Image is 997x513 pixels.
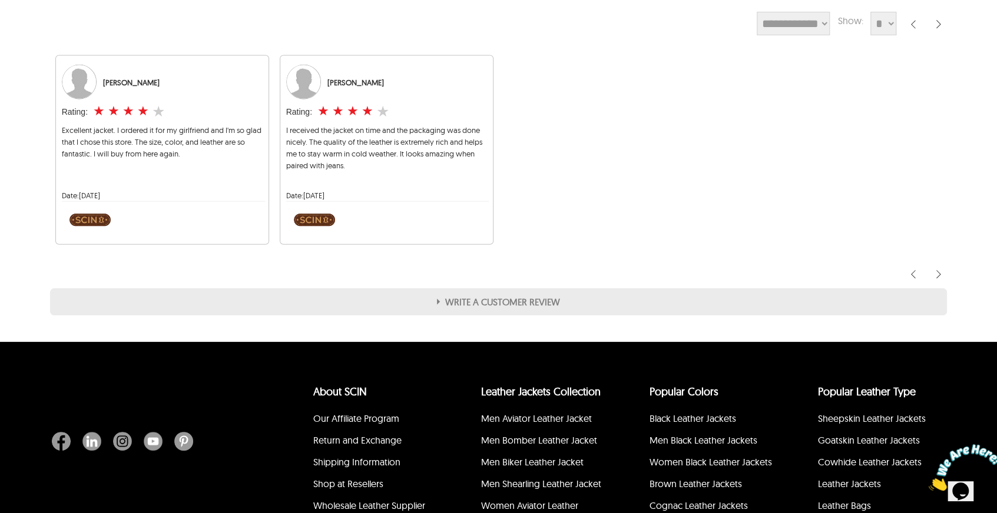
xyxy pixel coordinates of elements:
label: 2 rating [332,105,344,117]
a: Women Black Leather Jackets [650,456,772,468]
li: Shipping Information [311,453,436,475]
li: Brown Leather Jackets [648,475,773,497]
span: Date: [DATE] [62,191,100,200]
li: Women Black Leather Jackets [648,453,773,475]
div: Rating: [286,106,312,118]
div: [PERSON_NAME] [103,76,160,88]
img: User [286,65,321,99]
li: Men Bomber Leather Jacket [479,431,605,453]
label: 2 rating [108,105,120,117]
li: Black Leather Jackets [648,409,773,431]
img: sprite-icon [933,19,943,31]
img: Youtube [144,432,163,451]
div: forward Arrow [933,269,947,280]
label: 3 rating [347,105,359,117]
a: Men Aviator Leather Jacket [481,412,592,424]
div: Back Arrow [908,19,922,30]
li: Goatskin Leather Jackets [816,431,942,453]
li: Cowhide Leather Jackets [816,453,942,475]
a: Return and Exchange [313,434,401,446]
li: Our Affiliate Program [311,409,436,431]
li: Shop at Resellers [311,475,436,497]
a: Instagram [107,432,138,451]
li: Men Black Leather Jackets [648,431,773,453]
img: User [62,65,97,99]
span: 1 [5,5,9,15]
a: Youtube [138,432,168,451]
a: Shop at Resellers [313,478,383,489]
a: popular leather jacket colors [650,385,718,398]
label: 4 rating [362,105,373,117]
div: Back Arrow [908,269,922,280]
span: Excellent jacket. I ordered it for my girlfriend and I'm so glad that I chose this store. The siz... [62,125,261,158]
a: Popular Leather Type [818,385,916,398]
span: Date: [DATE] [286,191,324,200]
img: sprite-icon [908,269,917,281]
a: Men Biker Leather Jacket [481,456,584,468]
a: Cognac Leather Jackets [650,499,748,511]
a: Leather Jackets Collection [481,385,601,398]
img: Chat attention grabber [5,5,78,51]
a: Shipping Information [313,456,400,468]
li: Men Aviator Leather Jacket [479,409,605,431]
a: Pinterest [168,432,193,451]
label: 1 rating [93,105,105,117]
label: 5 rating [152,105,165,117]
a: Men Shearling Leather Jacket [481,478,601,489]
img: SCIN [69,208,111,232]
span: I received the jacket on time and the packaging was done nicely. The quality of the leather is ex... [286,125,482,170]
img: Instagram [113,432,132,451]
label: 5 rating [376,105,389,117]
img: Linkedin [82,432,101,451]
a: Men Bomber Leather Jacket [481,434,597,446]
li: Men Biker Leather Jacket [479,453,605,475]
li: Leather Jackets [816,475,942,497]
a: Cowhide Leather Jackets [818,456,922,468]
div: [PERSON_NAME] [327,76,384,88]
label: Write A customer review [50,288,948,315]
img: Pinterest [174,432,193,451]
a: Wholesale Leather Supplier [313,499,425,511]
div: Show: [830,12,870,29]
a: Black Leather Jackets [650,412,736,424]
img: Facebook [52,432,71,451]
a: Facebook [52,432,77,451]
img: sprite-icon [908,19,917,31]
li: Men Shearling Leather Jacket [479,475,605,497]
div: forward Arrow [933,19,947,30]
img: SCIN [294,208,335,232]
a: About SCIN [313,385,366,398]
label: 4 rating [137,105,149,117]
li: Return and Exchange [311,431,436,453]
img: sprite-icon [933,269,943,281]
li: Sheepskin Leather Jackets [816,409,942,431]
a: Brown Leather Jackets [650,478,742,489]
a: Our Affiliate Program [313,412,399,424]
label: 1 rating [317,105,329,117]
a: Goatskin Leather Jackets [818,434,920,446]
a: Linkedin [77,432,107,451]
a: Sheepskin Leather Jackets [818,412,926,424]
div: Rating: [62,106,88,118]
iframe: chat widget [924,439,997,495]
label: 3 rating [122,105,134,117]
a: Leather Bags [818,499,871,511]
a: Men Black Leather Jackets [650,434,757,446]
a: Leather Jackets [818,478,881,489]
